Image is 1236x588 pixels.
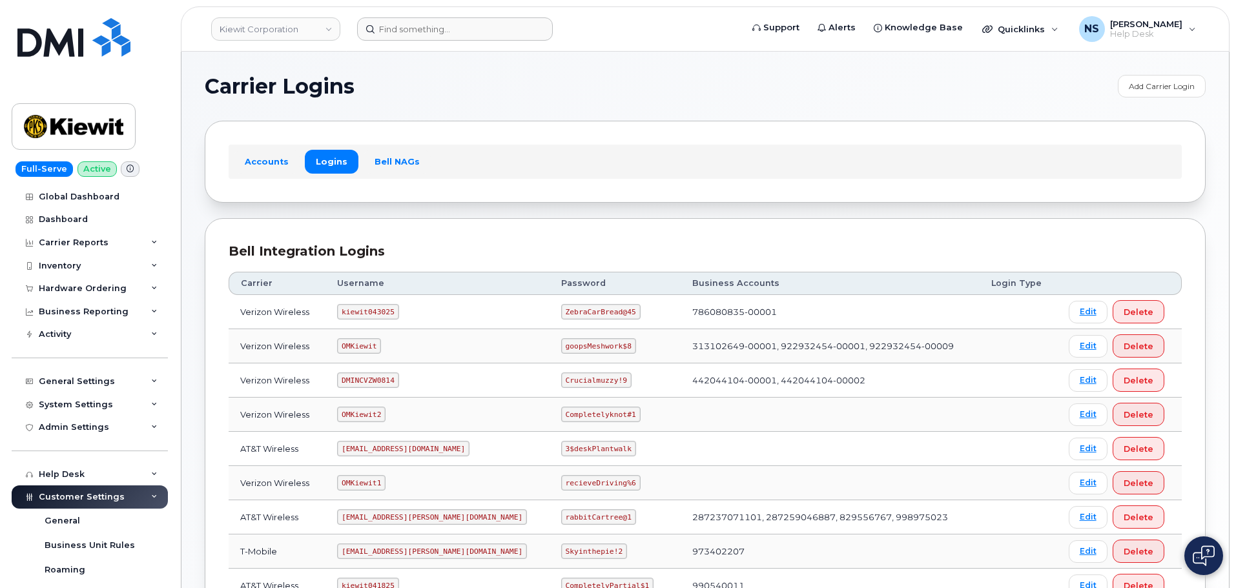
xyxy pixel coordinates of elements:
[1124,477,1153,489] span: Delete
[337,441,469,456] code: [EMAIL_ADDRESS][DOMAIN_NAME]
[561,543,627,559] code: Skyinthepie!2
[229,329,325,363] td: Verizon Wireless
[561,475,641,491] code: recieveDriving%6
[1113,300,1164,323] button: Delete
[229,295,325,329] td: Verizon Wireless
[337,509,527,525] code: [EMAIL_ADDRESS][PERSON_NAME][DOMAIN_NAME]
[1113,437,1164,460] button: Delete
[550,272,681,295] th: Password
[1124,545,1153,558] span: Delete
[337,543,527,559] code: [EMAIL_ADDRESS][PERSON_NAME][DOMAIN_NAME]
[1069,540,1107,563] a: Edit
[229,272,325,295] th: Carrier
[1124,409,1153,421] span: Delete
[1069,438,1107,460] a: Edit
[229,500,325,534] td: AT&T Wireless
[681,295,980,329] td: 786080835-00001
[1113,403,1164,426] button: Delete
[1124,340,1153,352] span: Delete
[229,398,325,432] td: Verizon Wireless
[1069,506,1107,529] a: Edit
[229,363,325,398] td: Verizon Wireless
[1193,545,1215,566] img: Open chat
[1118,75,1206,97] a: Add Carrier Login
[229,534,325,569] td: T-Mobile
[681,363,980,398] td: 442044104-00001, 442044104-00002
[325,272,550,295] th: Username
[1069,369,1107,392] a: Edit
[1124,511,1153,523] span: Delete
[561,304,641,319] code: ZebraCarBread@45
[229,432,325,466] td: AT&T Wireless
[205,77,355,96] span: Carrier Logins
[337,407,386,422] code: OMKiewit2
[561,407,641,422] code: Completelyknot#1
[681,329,980,363] td: 313102649-00001, 922932454-00001, 922932454-00009
[364,150,431,173] a: Bell NAGs
[1124,443,1153,455] span: Delete
[337,372,398,388] code: DMINCVZW0814
[561,509,636,525] code: rabbitCartree@1
[229,242,1182,261] div: Bell Integration Logins
[337,338,381,354] code: OMKiewit
[1113,540,1164,563] button: Delete
[1124,374,1153,387] span: Delete
[681,534,980,569] td: 973402207
[305,150,358,173] a: Logins
[681,500,980,534] td: 287237071101, 287259046887, 829556767, 998975023
[1069,335,1107,358] a: Edit
[1113,369,1164,392] button: Delete
[681,272,980,295] th: Business Accounts
[1113,505,1164,529] button: Delete
[980,272,1057,295] th: Login Type
[561,338,636,354] code: goopsMeshwork$8
[234,150,300,173] a: Accounts
[561,372,632,388] code: Crucialmuzzy!9
[337,475,386,491] code: OMKiewit1
[1124,306,1153,318] span: Delete
[1069,301,1107,323] a: Edit
[1113,471,1164,494] button: Delete
[1069,472,1107,494] a: Edit
[1069,403,1107,426] a: Edit
[229,466,325,500] td: Verizon Wireless
[337,304,398,319] code: kiewit043025
[561,441,636,456] code: 3$deskPlantwalk
[1113,334,1164,358] button: Delete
